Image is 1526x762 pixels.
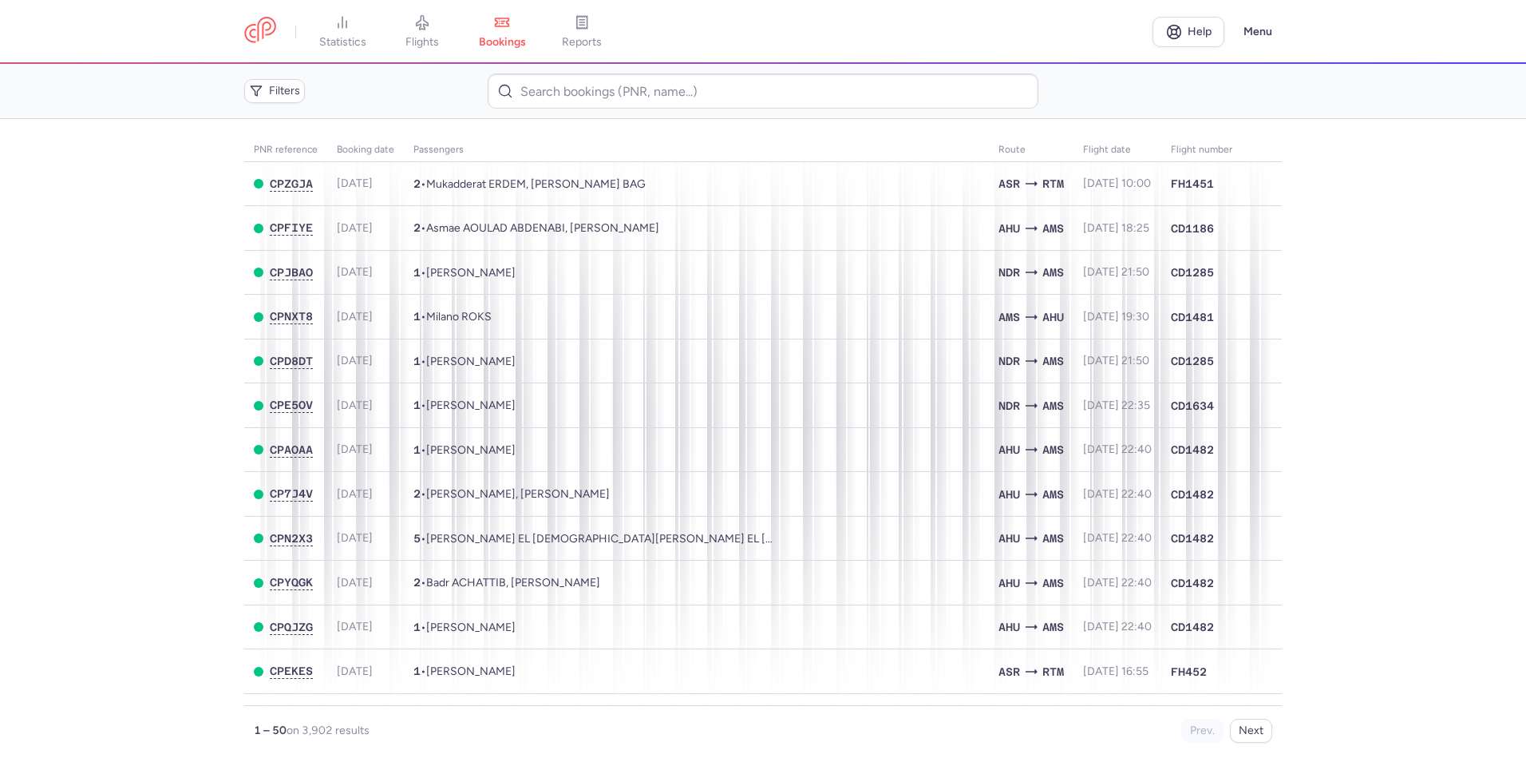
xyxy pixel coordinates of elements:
[998,530,1020,547] span: AHU
[1083,177,1151,190] span: [DATE] 10:00
[998,175,1020,192] span: ASR
[1042,530,1064,547] span: AMS
[270,399,313,412] button: CPE5OV
[1042,663,1064,681] span: RTM
[1188,26,1212,38] span: Help
[426,532,875,546] span: Imran EL JAOUHARI, Mohammed EL JAOUHARI, Farah EL HASSOUNI, Bouchra EL JAOUHARI, Badreddin EL JAO...
[270,621,313,634] button: CPQJZG
[413,576,600,589] span: •
[1171,575,1214,591] span: CD1482
[319,35,366,50] span: statistics
[270,221,313,235] button: CPFIYE
[1042,352,1064,370] span: AMS
[302,14,382,50] a: statistics
[337,265,373,279] span: [DATE]
[382,14,462,50] a: flights
[270,487,313,501] button: CP7J4V
[1171,442,1214,458] span: CD1482
[337,221,373,235] span: [DATE]
[270,443,313,457] button: CPAOAA
[270,221,313,234] span: CPFIYE
[270,266,313,280] button: CPJBAO
[1171,486,1214,502] span: CD1482
[270,532,313,546] button: CPN2X3
[426,487,610,501] span: Fatima BOULHRIR, Liyanah BELKADI
[1042,220,1064,237] span: AMS
[337,399,373,412] span: [DATE]
[413,266,516,280] span: •
[1230,719,1272,743] button: Next
[998,441,1020,458] span: AHU
[1083,576,1152,589] span: [DATE] 22:40
[1042,264,1064,281] span: AMS
[270,665,313,677] span: CPEKES
[426,665,516,678] span: Irem YILDIZ
[270,355,313,368] button: CPD8DT
[413,177,421,190] span: 2
[426,443,516,457] span: Mhamed ZOUHRI
[287,724,370,737] span: on 3,902 results
[413,621,516,634] span: •
[1083,221,1149,235] span: [DATE] 18:25
[998,574,1020,592] span: AHU
[270,177,313,191] button: CPZGJA
[1171,619,1214,635] span: CD1482
[337,354,373,367] span: [DATE]
[542,14,622,50] a: reports
[413,221,659,235] span: •
[413,665,421,677] span: 1
[244,79,305,103] button: Filters
[413,532,421,545] span: 5
[1181,719,1224,743] button: Prev.
[337,310,373,323] span: [DATE]
[337,665,373,678] span: [DATE]
[426,621,516,634] span: Achraf MKADMI
[1171,353,1214,369] span: CD1285
[413,310,492,323] span: •
[479,35,526,50] span: bookings
[989,138,1073,162] th: Route
[998,264,1020,281] span: NDR
[413,221,421,234] span: 2
[337,576,373,589] span: [DATE]
[337,531,373,545] span: [DATE]
[1171,530,1214,546] span: CD1482
[270,576,313,589] span: CPYQGK
[1171,664,1207,680] span: FH452
[1083,531,1152,545] span: [DATE] 22:40
[1083,443,1152,456] span: [DATE] 22:40
[998,397,1020,415] span: NDR
[1152,17,1224,47] a: Help
[413,532,773,546] span: •
[254,724,287,737] strong: 1 – 50
[337,487,373,501] span: [DATE]
[998,663,1020,681] span: ASR
[998,220,1020,237] span: AHU
[244,17,276,46] a: CitizenPlane red outlined logo
[404,138,989,162] th: Passengers
[426,576,600,589] span: Badr ACHATTIB, Yara ACHATTIB
[426,177,646,191] span: Mukadderat ERDEM, Ayca Ilkay BAG
[426,399,516,412] span: Amar BENAISSATI
[998,618,1020,636] span: AHU
[413,355,421,367] span: 1
[337,620,373,633] span: [DATE]
[1073,138,1161,162] th: flight date
[244,138,327,162] th: PNR reference
[488,73,1038,109] input: Search bookings (PNR, name...)
[998,486,1020,503] span: AHU
[1171,220,1214,236] span: CD1186
[270,576,313,589] button: CPYQGK
[1083,354,1149,367] span: [DATE] 21:50
[1042,175,1064,192] span: RTM
[270,355,313,367] span: CPD8DT
[270,621,313,633] span: CPQJZG
[413,310,421,323] span: 1
[413,266,421,279] span: 1
[426,310,492,323] span: Milano ROKS
[1042,308,1064,326] span: AHU
[1171,264,1214,280] span: CD1285
[413,487,421,500] span: 2
[413,177,646,191] span: •
[413,399,516,412] span: •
